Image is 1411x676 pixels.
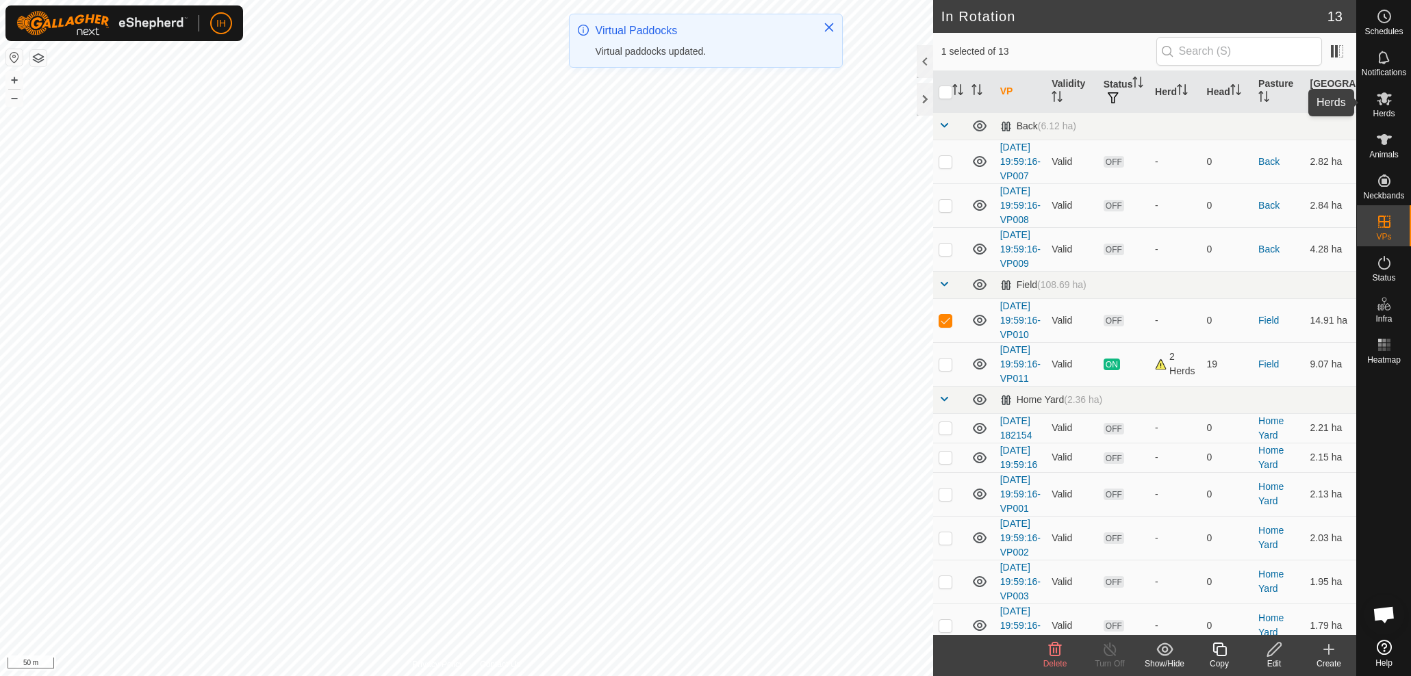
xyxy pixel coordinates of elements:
[941,8,1327,25] h2: In Rotation
[1301,658,1356,670] div: Create
[1155,619,1195,633] div: -
[1155,155,1195,169] div: -
[1258,525,1284,550] a: Home Yard
[1363,192,1404,200] span: Neckbands
[1258,569,1284,594] a: Home Yard
[1104,576,1124,588] span: OFF
[1046,342,1097,386] td: Valid
[819,18,839,37] button: Close
[1156,37,1322,66] input: Search (S)
[6,90,23,106] button: –
[1258,445,1284,470] a: Home Yard
[1046,183,1097,227] td: Valid
[1046,560,1097,603] td: Valid
[952,86,963,97] p-sorticon: Activate to sort
[1104,452,1124,464] span: OFF
[1230,86,1241,97] p-sorticon: Activate to sort
[1305,472,1356,516] td: 2.13 ha
[1104,359,1120,370] span: ON
[1247,658,1301,670] div: Edit
[16,11,188,36] img: Gallagher Logo
[1332,93,1343,104] p-sorticon: Activate to sort
[216,16,226,31] span: IH
[1046,71,1097,113] th: Validity
[1357,634,1411,673] a: Help
[1104,489,1124,500] span: OFF
[1258,612,1284,638] a: Home Yard
[1155,487,1195,502] div: -
[1258,200,1280,211] a: Back
[1376,233,1391,241] span: VPs
[1064,394,1102,405] span: (2.36 ha)
[1000,142,1041,181] a: [DATE] 19:59:16-VP007
[596,23,809,39] div: Virtual Paddocks
[1258,481,1284,506] a: Home Yard
[1052,93,1063,104] p-sorticon: Activate to sort
[1104,532,1124,544] span: OFF
[1046,516,1097,560] td: Valid
[1202,298,1253,342] td: 0
[1258,93,1269,104] p-sorticon: Activate to sort
[1305,560,1356,603] td: 1.95 ha
[1305,342,1356,386] td: 9.07 ha
[1192,658,1247,670] div: Copy
[1305,183,1356,227] td: 2.84 ha
[1202,227,1253,271] td: 0
[1043,659,1067,668] span: Delete
[1000,415,1032,441] a: [DATE] 182154
[1155,450,1195,465] div: -
[1258,359,1279,369] a: Field
[1000,606,1041,645] a: [DATE] 19:59:16-VP004
[1258,315,1279,326] a: Field
[1202,183,1253,227] td: 0
[1202,472,1253,516] td: 0
[995,71,1046,113] th: VP
[1202,603,1253,647] td: 0
[1327,6,1343,27] span: 13
[1104,620,1124,632] span: OFF
[1202,140,1253,183] td: 0
[1104,315,1124,326] span: OFF
[1305,603,1356,647] td: 1.79 ha
[6,49,23,66] button: Reset Map
[1258,156,1280,167] a: Back
[1253,71,1304,113] th: Pasture
[1046,413,1097,443] td: Valid
[1305,443,1356,472] td: 2.15 ha
[1155,350,1195,378] div: 2 Herds
[1305,298,1356,342] td: 14.91 ha
[1305,227,1356,271] td: 4.28 ha
[480,658,520,671] a: Contact Us
[30,50,47,66] button: Map Layers
[1258,244,1280,255] a: Back
[6,72,23,88] button: +
[412,658,463,671] a: Privacy Policy
[1155,242,1195,257] div: -
[1372,274,1395,282] span: Status
[1000,445,1038,470] a: [DATE] 19:59:16
[1369,151,1399,159] span: Animals
[1098,71,1149,113] th: Status
[1046,140,1097,183] td: Valid
[1000,229,1041,269] a: [DATE] 19:59:16-VP009
[1155,421,1195,435] div: -
[1104,423,1124,434] span: OFF
[1258,415,1284,441] a: Home Yard
[1375,315,1392,323] span: Infra
[1000,518,1041,558] a: [DATE] 19:59:16-VP002
[1046,443,1097,472] td: Valid
[1000,300,1041,340] a: [DATE] 19:59:16-VP010
[1082,658,1137,670] div: Turn Off
[1000,474,1041,514] a: [DATE] 19:59:16-VP001
[1046,227,1097,271] td: Valid
[1155,531,1195,545] div: -
[1202,443,1253,472] td: 0
[1155,575,1195,589] div: -
[1000,562,1041,601] a: [DATE] 19:59:16-VP003
[1132,79,1143,90] p-sorticon: Activate to sort
[1046,603,1097,647] td: Valid
[1104,244,1124,255] span: OFF
[1000,185,1041,225] a: [DATE] 19:59:16-VP008
[1305,516,1356,560] td: 2.03 ha
[1367,356,1401,364] span: Heatmap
